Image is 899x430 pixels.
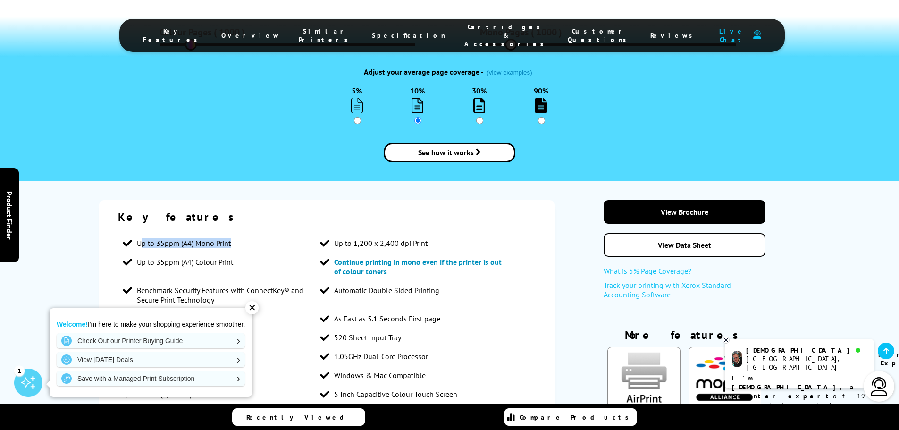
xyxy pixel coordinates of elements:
span: Reviews [650,31,697,40]
span: Up to 35ppm (A4) Mono Print [137,238,231,248]
img: 5% [351,98,363,113]
img: user-headset-light.svg [870,377,889,396]
b: I'm [DEMOGRAPHIC_DATA], a printer expert [732,374,857,400]
span: Product Finder [5,191,14,239]
span: 520 Sheet Input Tray [334,333,401,342]
span: See how it works [418,148,474,157]
span: Customer Questions [568,27,631,44]
span: Live Chat [716,27,748,44]
span: Compare Products [520,413,634,422]
div: ✕ [245,301,259,314]
a: Track your printing with Xerox Standard Accounting Software [604,280,765,304]
img: chris-livechat.png [732,351,742,367]
div: 1 [14,365,25,376]
input: 90% 90% [538,117,545,124]
span: Recently Viewed [246,413,353,422]
img: 30% [473,98,485,113]
img: 10% [412,98,423,113]
span: Continue printing in mono even if the printer is out of colour toners [334,257,502,276]
span: As Fast as 5.1 Seconds First page [334,314,440,323]
div: Key features [118,210,536,224]
span: 10% [410,86,425,95]
span: Specification [372,31,445,40]
strong: Welcome! [57,320,88,328]
span: Similar Printers [299,27,353,44]
span: Up to 1,200 x 2,400 dpi Print [334,238,428,248]
img: user-headset-duotone.svg [753,30,761,39]
span: Key Features [143,27,202,44]
img: AirPrint [607,347,680,408]
div: Adjust your average page coverage - [169,67,730,76]
a: KeyFeatureModal85 [607,401,680,410]
a: Check Out our Printer Buying Guide [57,333,245,348]
span: Up to 35ppm (A4) Colour Print [137,257,233,267]
span: 5% [352,86,362,95]
a: View Brochure [604,200,765,224]
img: Mopria Certified [689,347,761,408]
p: I'm here to make your shopping experience smoother. [57,320,245,329]
a: Save with a Managed Print Subscription [57,371,245,386]
a: View Data Sheet [604,233,765,257]
input: 30% 30% [476,117,483,124]
input: 5% 5% [354,117,361,124]
span: Cartridges & Accessories [464,23,549,48]
button: (view examples) [484,68,535,76]
a: KeyFeatureModal324 [689,401,761,410]
a: View [DATE] Deals [57,352,245,367]
input: 10% 10% [414,117,421,124]
span: 1.05GHz Dual-Core Processor [334,352,428,361]
a: Compare Products [504,408,637,426]
a: What is 5% Page Coverage? [604,266,765,280]
a: brother-contract-details [384,143,515,162]
span: 5 Inch Capacitive Colour Touch Screen [334,389,457,399]
p: of 19 years! I can help you choose the right product [732,374,867,428]
div: More features [604,328,765,347]
span: Windows & Mac Compatible [334,371,426,380]
div: [GEOGRAPHIC_DATA], [GEOGRAPHIC_DATA] [746,354,866,371]
span: Benchmark Security Features with ConnectKey® and Secure Print Technology [137,286,311,304]
a: Recently Viewed [232,408,365,426]
div: [DEMOGRAPHIC_DATA] [746,346,866,354]
span: Overview [221,31,280,40]
span: 90% [534,86,548,95]
span: 30% [472,86,487,95]
span: Automatic Double Sided Printing [334,286,439,295]
img: 90% [535,98,547,113]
